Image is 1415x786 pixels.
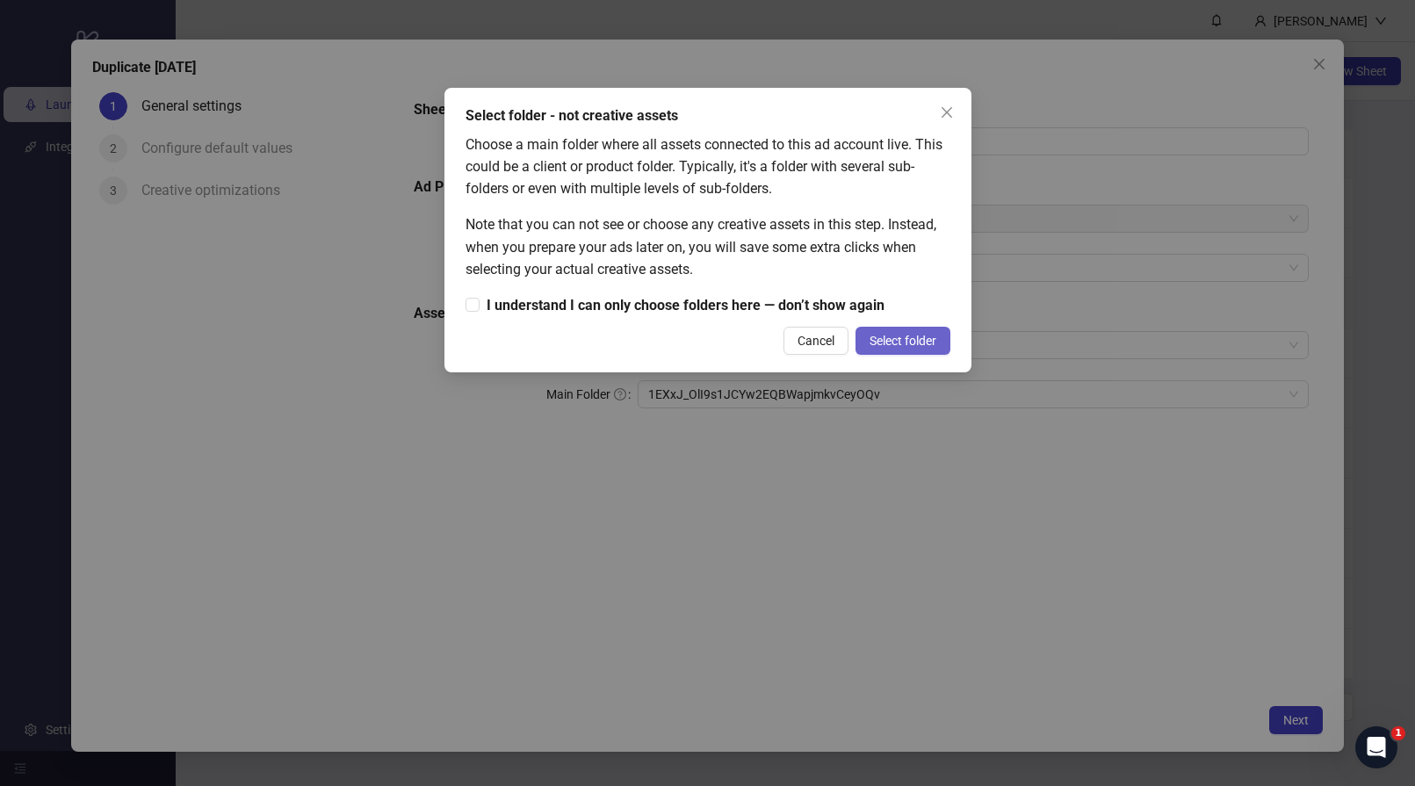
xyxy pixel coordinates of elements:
span: 1 [1391,726,1405,740]
iframe: Intercom live chat [1355,726,1397,768]
span: Select folder [870,334,936,348]
div: Select folder - not creative assets [466,105,950,126]
button: Select folder [855,327,950,355]
span: close [940,105,954,119]
span: I understand I can only choose folders here — don’t show again [480,294,892,316]
div: Choose a main folder where all assets connected to this ad account live. This could be a client o... [466,133,950,199]
span: Cancel [798,334,834,348]
button: Cancel [783,327,848,355]
button: Close [933,98,961,126]
div: Note that you can not see or choose any creative assets in this step. Instead, when you prepare y... [466,213,950,279]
